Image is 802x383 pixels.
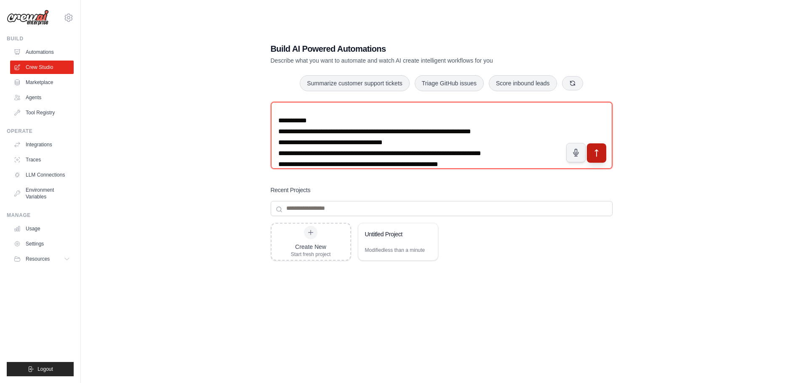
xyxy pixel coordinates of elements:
[10,183,74,203] a: Environment Variables
[415,75,484,91] button: Triage GitHub issues
[10,61,74,74] a: Crew Studio
[271,186,311,194] h3: Recent Projects
[7,362,74,376] button: Logout
[10,252,74,266] button: Resources
[26,256,50,262] span: Resources
[10,153,74,166] a: Traces
[10,222,74,235] a: Usage
[291,243,331,251] div: Create New
[10,168,74,182] a: LLM Connections
[760,343,802,383] iframe: Chat Widget
[37,366,53,372] span: Logout
[7,10,49,26] img: Logo
[7,35,74,42] div: Build
[10,237,74,251] a: Settings
[10,138,74,151] a: Integrations
[10,106,74,119] a: Tool Registry
[7,128,74,135] div: Operate
[271,43,554,55] h1: Build AI Powered Automations
[566,143,586,162] button: Click to speak your automation idea
[365,247,425,254] div: Modified less than a minute
[365,230,423,238] div: Untitled Project
[10,91,74,104] a: Agents
[489,75,557,91] button: Score inbound leads
[271,56,554,65] p: Describe what you want to automate and watch AI create intelligent workflows for you
[10,45,74,59] a: Automations
[10,76,74,89] a: Marketplace
[300,75,409,91] button: Summarize customer support tickets
[562,76,583,90] button: Get new suggestions
[291,251,331,258] div: Start fresh project
[7,212,74,219] div: Manage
